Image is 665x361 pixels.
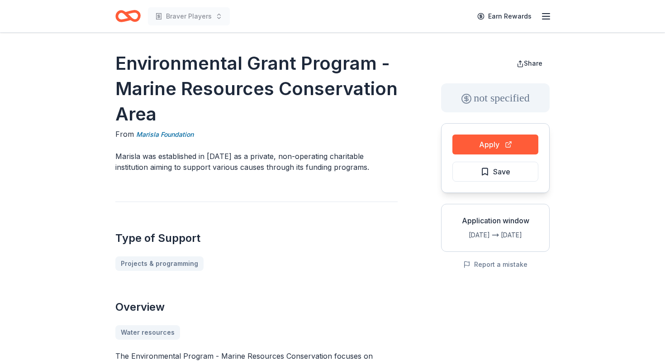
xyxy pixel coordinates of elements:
button: Report a mistake [463,259,527,270]
a: Home [115,5,141,27]
button: Share [509,54,550,72]
h2: Overview [115,300,398,314]
span: Share [524,59,542,67]
h2: Type of Support [115,231,398,245]
div: Application window [449,215,542,226]
div: [DATE] [449,230,490,241]
div: not specified [441,83,550,112]
a: Earn Rewards [472,8,537,24]
button: Braver Players [148,7,230,25]
a: Marisla Foundation [136,129,194,140]
h1: Environmental Grant Program - Marine Resources Conservation Area [115,51,398,127]
div: [DATE] [501,230,542,241]
span: Braver Players [166,11,212,22]
button: Apply [452,135,538,154]
div: From [115,129,398,140]
span: Save [493,166,510,178]
button: Save [452,162,538,182]
p: Marisla was established in [DATE] as a private, non-operating charitable institution aiming to su... [115,151,398,173]
a: Projects & programming [115,256,204,271]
